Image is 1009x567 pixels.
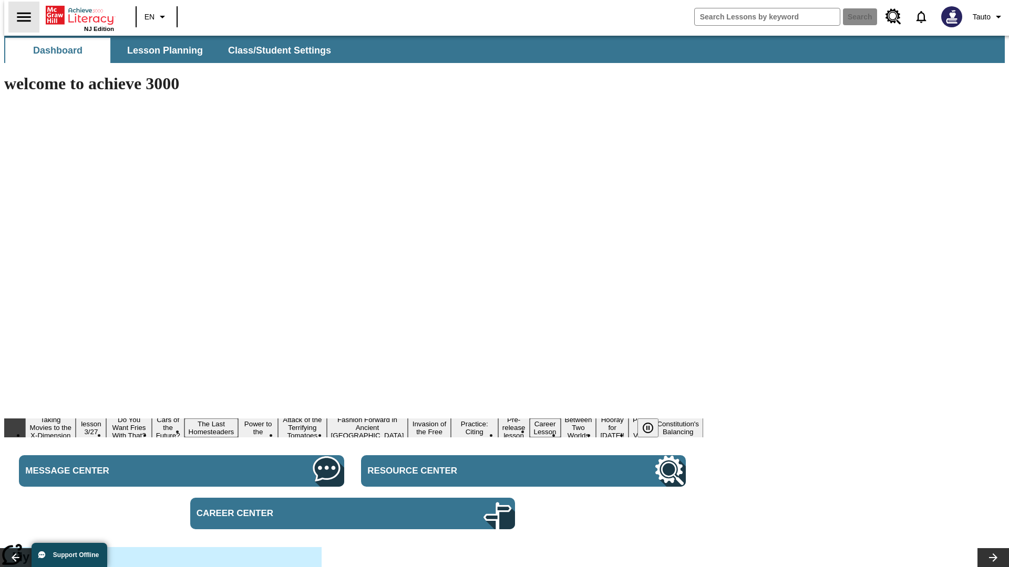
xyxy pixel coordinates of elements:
[46,4,114,32] div: Home
[327,414,408,441] button: Slide 8 Fashion Forward in Ancient Rome
[637,418,669,437] div: Pause
[84,26,114,32] span: NJ Edition
[46,5,114,26] a: Home
[184,418,239,437] button: Slide 5 The Last Homesteaders
[106,414,151,441] button: Slide 3 Do You Want Fries With That?
[5,38,110,63] button: Dashboard
[498,414,530,441] button: Slide 11 Pre-release lesson
[637,418,658,437] button: Pause
[112,38,218,63] button: Lesson Planning
[629,414,653,441] button: Slide 15 Point of View
[367,466,565,476] span: Resource Center
[451,411,498,445] button: Slide 10 Mixed Practice: Citing Evidence
[879,3,908,31] a: Resource Center, Will open in new tab
[4,36,1005,63] div: SubNavbar
[530,418,561,437] button: Slide 12 Career Lesson
[653,411,703,445] button: Slide 16 The Constitution's Balancing Act
[935,3,969,30] button: Select a new avatar
[152,414,184,441] button: Slide 4 Cars of the Future?
[220,38,339,63] button: Class/Student Settings
[908,3,935,30] a: Notifications
[190,498,515,529] a: Career Center
[941,6,962,27] img: Avatar
[4,38,341,63] div: SubNavbar
[145,12,155,23] span: EN
[25,414,76,441] button: Slide 1 Taking Movies to the X-Dimension
[8,2,39,33] button: Open side menu
[53,551,99,559] span: Support Offline
[596,414,629,441] button: Slide 14 Hooray for Constitution Day!
[140,7,173,26] button: Language: EN, Select a language
[969,7,1009,26] button: Profile/Settings
[238,411,278,445] button: Slide 6 Solar Power to the People
[977,548,1009,567] button: Lesson carousel, Next
[4,74,703,93] h1: welcome to achieve 3000
[973,12,991,23] span: Tauto
[25,466,223,476] span: Message Center
[361,455,686,487] a: Resource Center, Will open in new tab
[408,411,450,445] button: Slide 9 The Invasion of the Free CD
[695,8,840,25] input: search field
[12,550,314,564] h3: My Collections
[561,414,596,441] button: Slide 13 Between Two Worlds
[32,543,107,567] button: Support Offline
[76,411,106,445] button: Slide 2 Test lesson 3/27 en
[197,508,394,519] span: Career Center
[278,414,327,441] button: Slide 7 Attack of the Terrifying Tomatoes
[19,455,344,487] a: Message Center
